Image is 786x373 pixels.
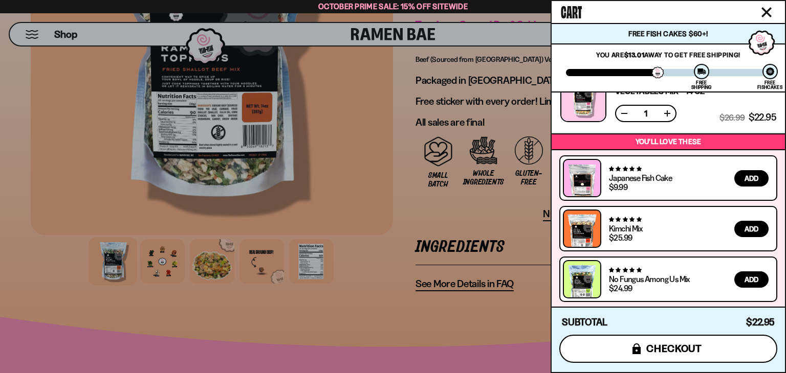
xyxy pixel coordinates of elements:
h4: Subtotal [562,317,607,328]
a: Classic Seafood and Vegetables Mix - 14 OZ [615,79,719,95]
span: 4.77 stars [609,166,641,172]
div: Free Shipping [691,80,711,89]
span: $26.99 [719,113,745,122]
a: Japanese Fish Cake [609,173,672,183]
strong: $13.01 [624,51,645,59]
span: 4.82 stars [609,267,641,273]
span: Add [745,225,758,232]
span: 4.76 stars [609,216,641,223]
button: Add [734,271,769,288]
div: $9.99 [609,183,627,191]
button: Close cart [759,5,774,20]
span: 1 [638,109,654,118]
button: Add [734,221,769,237]
p: You’ll love these [554,137,782,147]
div: $25.99 [609,234,632,242]
div: $24.99 [609,284,632,292]
span: Free Fish Cakes $60+! [628,29,708,38]
span: checkout [646,343,702,354]
span: Add [745,276,758,283]
span: Add [745,175,758,182]
span: $22.95 [746,316,775,328]
div: Free Fishcakes [757,80,782,89]
span: October Prime Sale: 15% off Sitewide [318,2,468,11]
p: You are away to get Free Shipping! [566,51,771,59]
span: $22.95 [749,113,776,122]
button: checkout [559,335,777,363]
span: Cart [561,1,582,21]
button: Add [734,170,769,186]
a: No Fungus Among Us Mix [609,274,690,284]
a: Kimchi Mix [609,223,642,234]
